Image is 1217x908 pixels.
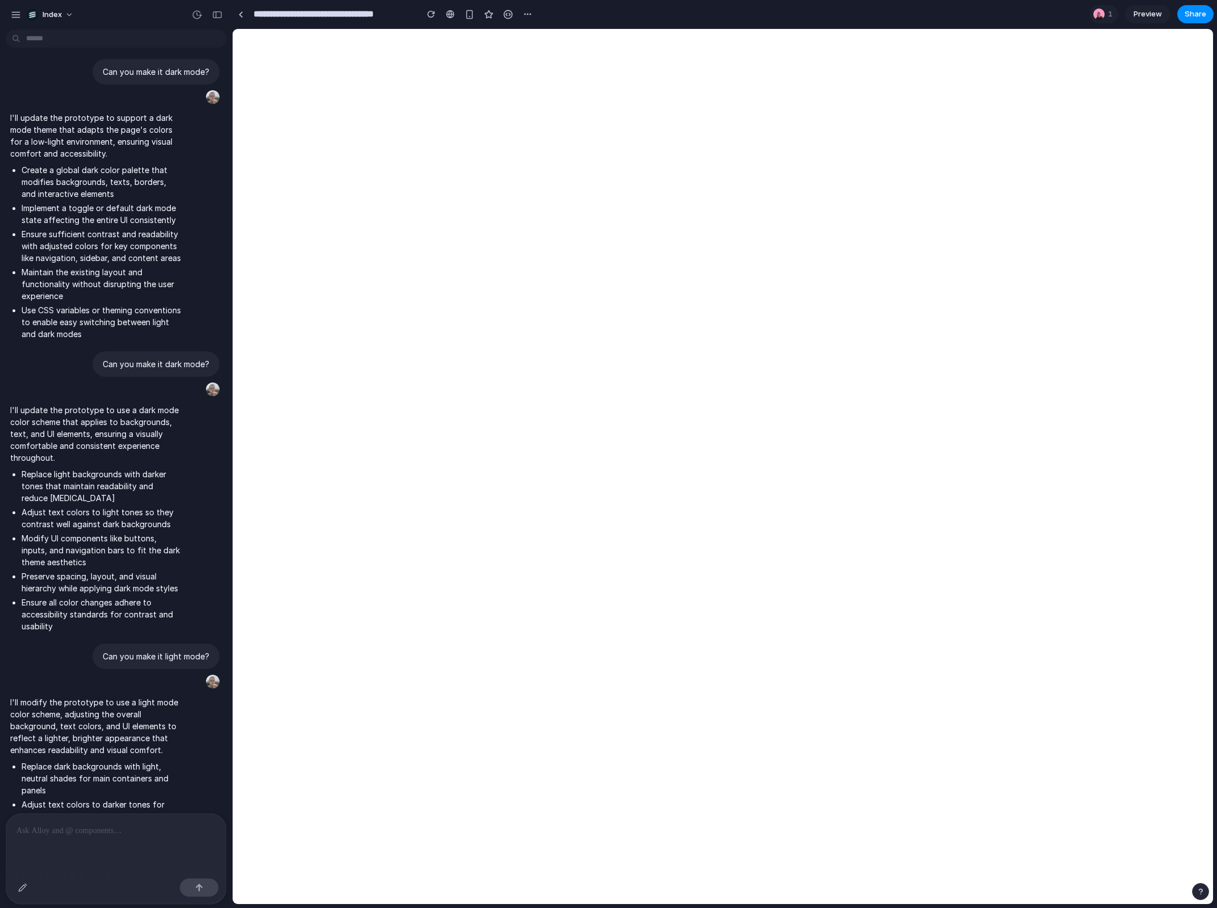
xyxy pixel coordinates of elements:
li: Use CSS variables or theming conventions to enable easy switching between light and dark modes [22,304,182,340]
li: Maintain the existing layout and functionality without disrupting the user experience [22,266,182,302]
p: I'll update the prototype to use a dark mode color scheme that applies to backgrounds, text, and ... [10,404,182,464]
a: Preview [1125,5,1170,23]
li: Replace light backgrounds with darker tones that maintain readability and reduce [MEDICAL_DATA] [22,468,182,504]
button: Share [1177,5,1214,23]
span: 1 [1108,9,1116,20]
p: Can you make it dark mode? [103,358,209,370]
button: Index [22,6,79,24]
li: Adjust text colors to darker tones for strong contrast against light backgrounds [22,798,182,834]
p: I'll modify the prototype to use a light mode color scheme, adjusting the overall background, tex... [10,696,182,756]
span: Preview [1134,9,1162,20]
p: Can you make it dark mode? [103,66,209,78]
p: I'll update the prototype to support a dark mode theme that adapts the page's colors for a low-li... [10,112,182,159]
li: Modify UI components like buttons, inputs, and navigation bars to fit the dark theme aesthetics [22,532,182,568]
div: 1 [1090,5,1118,23]
li: Preserve spacing, layout, and visual hierarchy while applying dark mode styles [22,570,182,594]
p: Can you make it light mode? [103,650,209,662]
li: Adjust text colors to light tones so they contrast well against dark backgrounds [22,506,182,530]
span: Index [43,9,62,20]
li: Ensure sufficient contrast and readability with adjusted colors for key components like navigatio... [22,228,182,264]
li: Replace dark backgrounds with light, neutral shades for main containers and panels [22,760,182,796]
li: Ensure all color changes adhere to accessibility standards for contrast and usability [22,596,182,632]
li: Implement a toggle or default dark mode state affecting the entire UI consistently [22,202,182,226]
li: Create a global dark color palette that modifies backgrounds, texts, borders, and interactive ele... [22,164,182,200]
span: Share [1185,9,1206,20]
